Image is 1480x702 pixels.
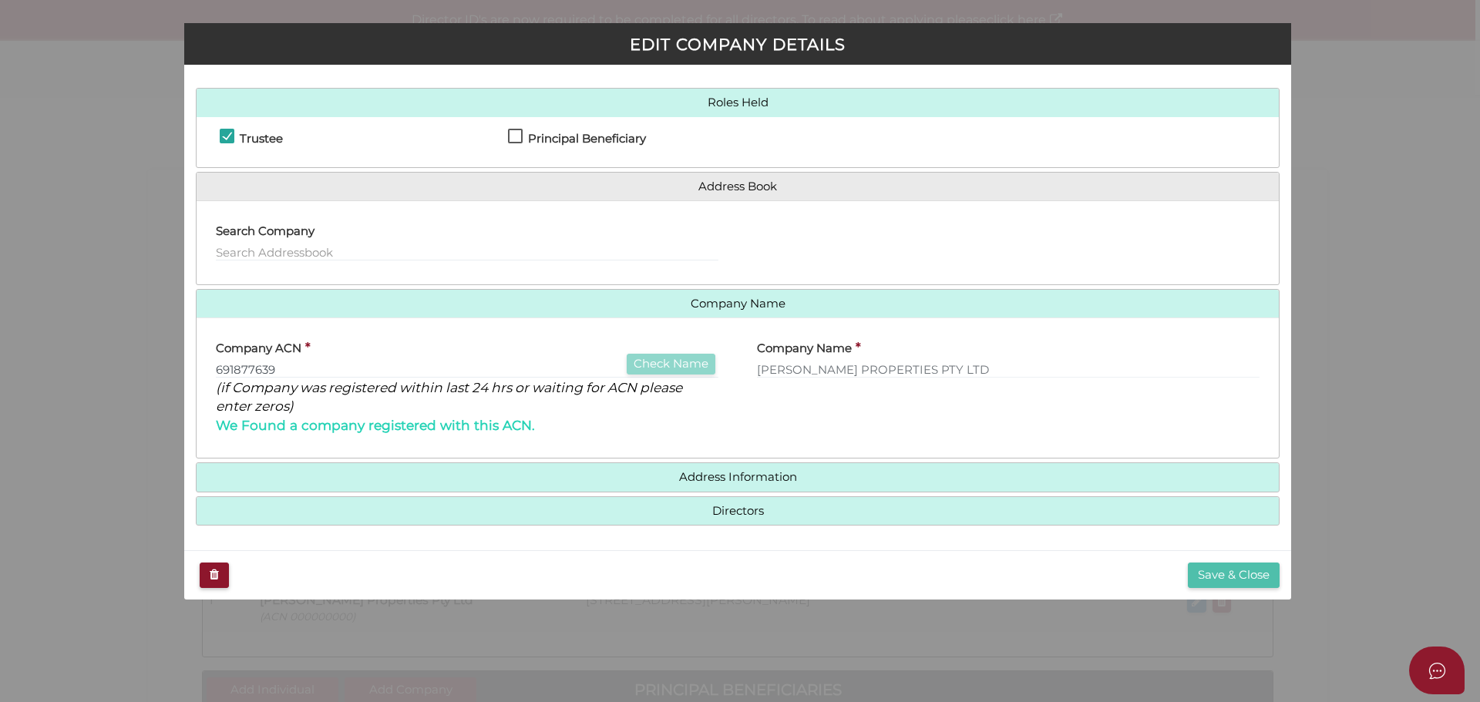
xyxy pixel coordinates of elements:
a: Company Name [208,297,1267,311]
h4: Company Name [757,342,852,355]
button: Check Name [627,354,715,375]
button: Open asap [1409,647,1465,694]
i: (if Company was registered within last 24 hrs or waiting for ACN please enter zeros) [216,379,682,415]
a: Address Information [208,471,1267,484]
a: Directors [208,505,1267,518]
input: Search Addressbook [216,244,718,261]
button: Save & Close [1188,563,1280,588]
span: We Found a company registered with this ACN. [216,417,535,433]
h4: Company ACN [216,342,301,355]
